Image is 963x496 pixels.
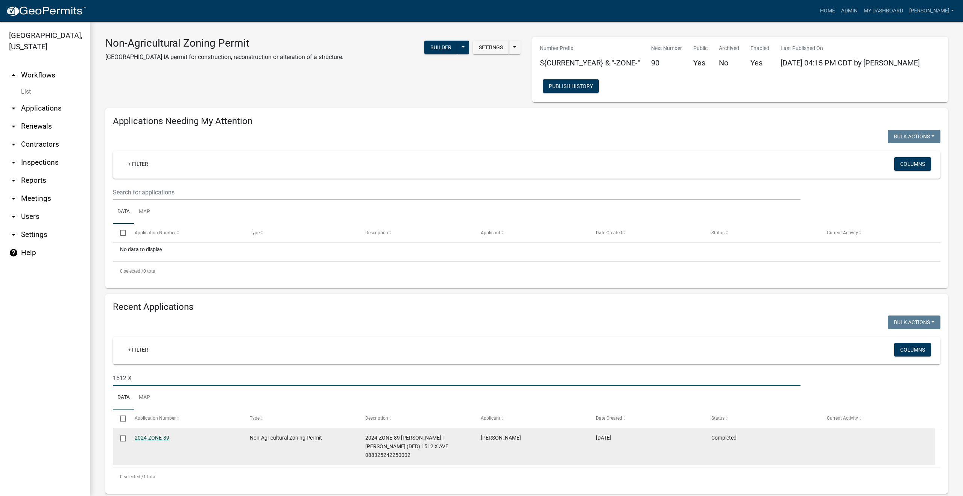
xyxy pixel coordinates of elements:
[9,158,18,167] i: arrow_drop_down
[424,41,457,54] button: Builder
[365,416,388,421] span: Description
[473,224,589,242] datatable-header-cell: Applicant
[243,224,358,242] datatable-header-cell: Type
[750,58,769,67] h5: Yes
[781,44,920,52] p: Last Published On
[473,41,509,54] button: Settings
[9,230,18,239] i: arrow_drop_down
[543,79,599,93] button: Publish History
[589,410,704,428] datatable-header-cell: Date Created
[358,410,474,428] datatable-header-cell: Description
[589,224,704,242] datatable-header-cell: Date Created
[596,435,611,441] span: 09/05/2024
[651,44,682,52] p: Next Number
[113,224,127,242] datatable-header-cell: Select
[861,4,906,18] a: My Dashboard
[250,230,260,235] span: Type
[9,71,18,80] i: arrow_drop_up
[693,58,708,67] h5: Yes
[819,224,935,242] datatable-header-cell: Current Activity
[596,416,622,421] span: Date Created
[113,302,940,312] h4: Recent Applications
[113,200,134,224] a: Data
[135,416,176,421] span: Application Number
[473,410,589,428] datatable-header-cell: Applicant
[135,230,176,235] span: Application Number
[750,44,769,52] p: Enabled
[819,410,935,428] datatable-header-cell: Current Activity
[113,386,134,410] a: Data
[781,58,920,67] span: [DATE] 04:15 PM CDT by [PERSON_NAME]
[481,230,500,235] span: Applicant
[9,176,18,185] i: arrow_drop_down
[711,435,737,441] span: Completed
[651,58,682,67] h5: 90
[704,410,820,428] datatable-header-cell: Status
[122,343,154,356] a: + Filter
[481,416,500,421] span: Applicant
[250,435,322,441] span: Non-Agricultural Zoning Permit
[596,230,622,235] span: Date Created
[113,116,940,127] h4: Applications Needing My Attention
[243,410,358,428] datatable-header-cell: Type
[122,157,154,171] a: + Filter
[540,44,640,52] p: Number Prefix
[827,230,858,235] span: Current Activity
[113,410,127,428] datatable-header-cell: Select
[894,157,931,171] button: Columns
[711,230,725,235] span: Status
[888,130,940,143] button: Bulk Actions
[113,467,940,486] div: 1 total
[9,122,18,131] i: arrow_drop_down
[894,343,931,356] button: Columns
[250,416,260,421] span: Type
[540,58,640,67] h5: ${CURRENT_YEAR} & "-ZONE-"
[127,410,243,428] datatable-header-cell: Application Number
[113,243,940,261] div: No data to display
[719,44,739,52] p: Archived
[365,230,388,235] span: Description
[127,224,243,242] datatable-header-cell: Application Number
[113,370,800,386] input: Search for applications
[120,474,143,479] span: 0 selected /
[9,248,18,257] i: help
[9,194,18,203] i: arrow_drop_down
[365,435,448,458] span: 2024-ZONE-89 Daniel, Adam P | Daniel, Laura (DED) 1512 X AVE 088325242250002
[134,386,155,410] a: Map
[9,104,18,113] i: arrow_drop_down
[693,44,708,52] p: Public
[134,200,155,224] a: Map
[358,224,474,242] datatable-header-cell: Description
[543,84,599,90] wm-modal-confirm: Workflow Publish History
[719,58,739,67] h5: No
[120,268,143,274] span: 0 selected /
[711,416,725,421] span: Status
[113,185,800,200] input: Search for applications
[135,435,169,441] a: 2024-ZONE-89
[906,4,957,18] a: [PERSON_NAME]
[888,315,940,329] button: Bulk Actions
[704,224,820,242] datatable-header-cell: Status
[827,416,858,421] span: Current Activity
[838,4,861,18] a: Admin
[9,212,18,221] i: arrow_drop_down
[481,435,521,441] span: Adam Daniel
[817,4,838,18] a: Home
[105,53,343,62] p: [GEOGRAPHIC_DATA] IA permit for construction, reconstruction or alteration of a structure.
[113,262,940,281] div: 0 total
[105,37,343,50] h3: Non-Agricultural Zoning Permit
[9,140,18,149] i: arrow_drop_down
